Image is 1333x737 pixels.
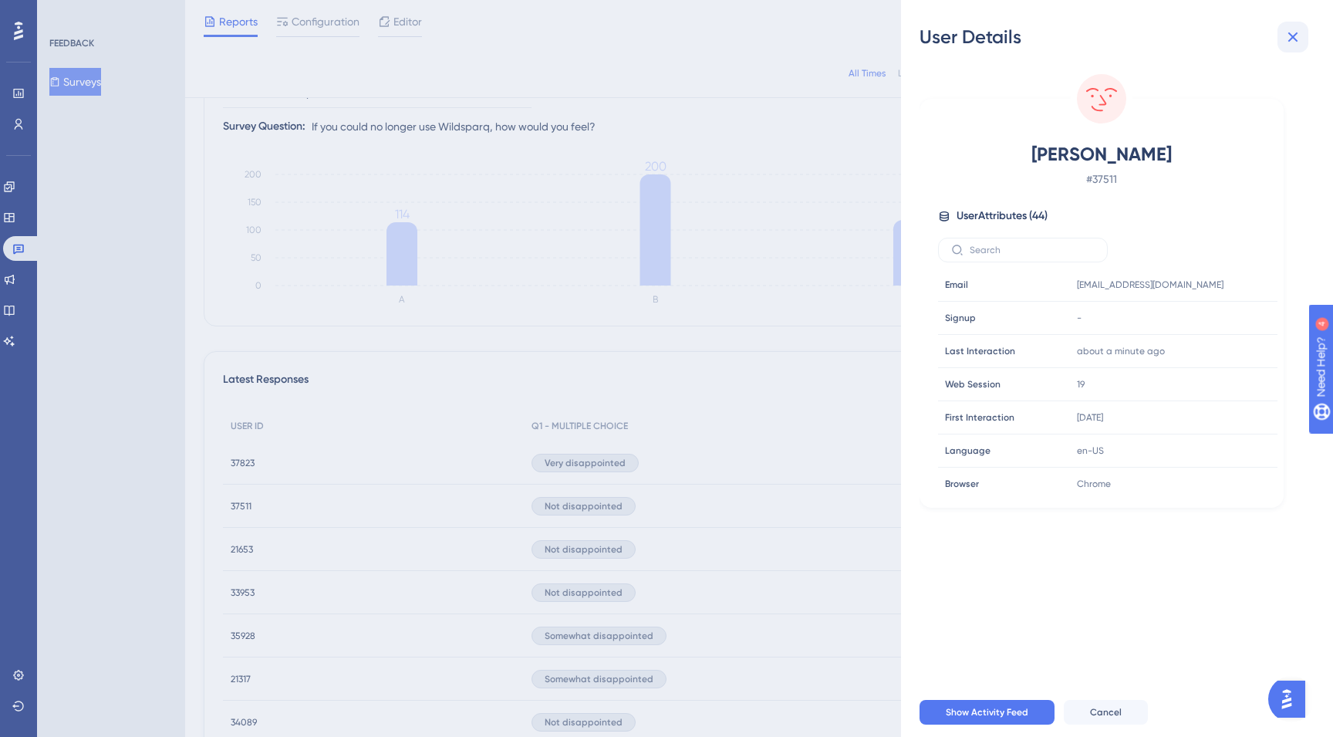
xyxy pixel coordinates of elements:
span: Browser [945,478,979,490]
span: Email [945,279,968,291]
span: First Interaction [945,411,1014,424]
span: [EMAIL_ADDRESS][DOMAIN_NAME] [1077,279,1223,291]
span: Last Interaction [945,345,1015,357]
span: en-US [1077,445,1104,457]
div: 4 [107,8,112,20]
iframe: UserGuiding AI Assistant Launcher [1268,676,1314,722]
button: Cancel [1064,700,1148,725]
span: - [1077,312,1082,324]
span: Language [945,445,990,457]
span: 19 [1077,378,1085,390]
span: User Attributes ( 44 ) [957,207,1048,225]
time: [DATE] [1077,412,1103,423]
span: Cancel [1090,706,1122,718]
span: Need Help? [36,4,96,22]
span: # 37511 [966,170,1237,188]
span: Signup [945,312,976,324]
div: User Details [920,25,1314,49]
span: [PERSON_NAME] [966,142,1237,167]
input: Search [970,245,1095,255]
span: Web Session [945,378,1001,390]
span: Show Activity Feed [946,706,1028,718]
span: Chrome [1077,478,1111,490]
time: about a minute ago [1077,346,1165,357]
button: Show Activity Feed [920,700,1055,725]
